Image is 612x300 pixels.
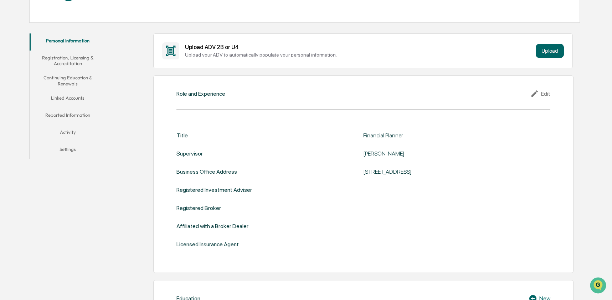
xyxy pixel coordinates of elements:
button: Activity [30,125,106,142]
div: We're available if you need us! [24,62,90,67]
div: Supervisor [176,150,203,157]
button: Settings [30,142,106,159]
p: How can we help? [7,15,130,26]
img: 1746055101610-c473b297-6a78-478c-a979-82029cc54cd1 [7,54,20,67]
div: [STREET_ADDRESS] [363,168,541,175]
div: [PERSON_NAME] [363,150,541,157]
button: Registration, Licensing & Accreditation [30,51,106,71]
div: Role and Experience [176,90,225,97]
div: Upload ADV 2B or U4 [185,44,533,51]
a: 🔎Data Lookup [4,100,48,113]
div: Edit [530,89,550,98]
a: 🗄️Attestations [49,87,91,100]
span: Attestations [59,90,88,97]
div: Registered Investment Adviser [176,186,252,193]
a: 🖐️Preclearance [4,87,49,100]
div: Upload your ADV to automatically populate your personal information. [185,52,533,58]
button: Linked Accounts [30,91,106,108]
a: Powered byPylon [50,120,86,126]
span: Data Lookup [14,103,45,110]
iframe: Open customer support [589,277,608,296]
div: secondary tabs example [30,33,106,159]
div: Affiliated with a Broker Dealer [176,223,248,230]
div: 🔎 [7,104,13,110]
div: 🖐️ [7,90,13,96]
div: Registered Broker [176,205,221,211]
div: Financial Planner [363,132,541,139]
div: 🗄️ [52,90,57,96]
div: Licensed Insurance Agent [176,241,239,248]
span: Pylon [71,121,86,126]
div: Title [176,132,188,139]
button: Reported Information [30,108,106,125]
button: Personal Information [30,33,106,51]
div: Start new chat [24,54,117,62]
button: Start new chat [121,57,130,65]
button: Upload [536,44,564,58]
span: Preclearance [14,90,46,97]
button: Continuing Education & Renewals [30,70,106,91]
div: Business Office Address [176,168,237,175]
